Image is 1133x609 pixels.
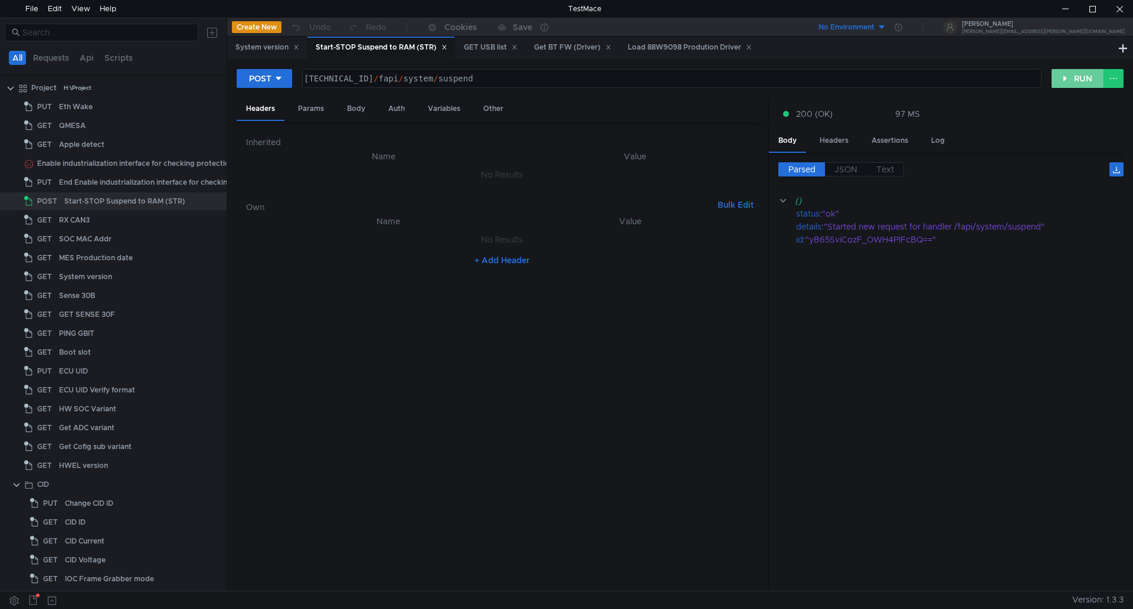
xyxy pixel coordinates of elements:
span: 200 (OK) [796,107,833,120]
span: GET [43,570,58,588]
button: RUN [1052,69,1104,88]
div: id [796,233,803,246]
div: Headers [810,130,858,152]
h6: Own [246,200,713,214]
span: PUT [37,362,52,380]
div: GET USB list [464,41,518,54]
div: : [796,207,1124,220]
nz-embed-empty: No Results [481,169,523,180]
div: [PERSON_NAME][EMAIL_ADDRESS][PERSON_NAME][DOMAIN_NAME] [962,30,1125,34]
span: Text [876,164,894,175]
span: GET [37,268,52,286]
div: "ok" [822,207,1108,220]
div: Headers [237,98,284,121]
div: ECU UID [59,362,88,380]
div: Load 88W9098 Prodution Driver [628,41,752,54]
div: 97 MS [895,109,920,119]
div: System version [59,268,112,286]
div: {} [795,194,1107,207]
div: CID Test Pattern from SoC [78,589,169,607]
div: "yB65SviCozF_OWH4PlFcBQ==" [805,233,1108,246]
span: GET [37,438,52,456]
button: Scripts [101,51,136,65]
div: QMESA [59,117,86,135]
div: Start-STOP Suspend to RAM (STR) [64,192,185,210]
div: End Enable industrialization interface for checking protection [59,173,271,191]
nz-embed-empty: No Results [481,234,523,245]
div: GET SENSE 30F [59,306,115,323]
span: GET [37,419,52,437]
div: CID Current [65,532,104,550]
span: PUT [37,98,52,116]
span: Version: 1.3.3 [1072,591,1124,608]
button: Redo [339,18,395,36]
div: CID Voltage [65,551,106,569]
span: GET [43,513,58,531]
span: GET [37,136,52,153]
th: Value [512,149,758,163]
span: GET [37,381,52,399]
div: Apple detect [59,136,104,153]
div: Sense 30B [59,287,95,304]
div: : [796,233,1124,246]
span: POST [37,192,57,210]
span: Parsed [788,164,816,175]
div: RX CAN3 [59,211,90,229]
div: Params [289,98,333,120]
span: GET [37,211,52,229]
div: "Started new request for handler /fapi/system/suspend" [824,220,1108,233]
h6: Inherited [246,135,758,149]
span: GET [37,325,52,342]
div: Get ADC variant [59,419,114,437]
div: Body [338,98,375,120]
div: H:\Project [64,79,91,97]
div: ECU UID Verify format [59,381,135,399]
div: Get BT FW (Driver) [534,41,611,54]
div: Cookies [444,20,477,34]
div: Enable industrialization interface for checking protection [37,155,234,172]
div: Redo [366,20,387,34]
div: HW SOC Variant [59,400,116,418]
span: GET [37,249,52,267]
div: Body [769,130,806,153]
button: Bulk Edit [713,198,758,212]
div: details [796,220,821,233]
span: GET [37,400,52,418]
span: GET [37,306,52,323]
th: Name [256,149,512,163]
div: Save [513,23,532,31]
div: MES Production date [59,249,133,267]
div: status [796,207,820,220]
span: GET [37,457,52,474]
div: CID [37,476,49,493]
div: Log [922,130,954,152]
button: Requests [30,51,73,65]
div: [PERSON_NAME] [962,21,1125,27]
span: GET [37,230,52,248]
div: CID ID [65,513,86,531]
th: Value [511,214,749,228]
th: Name [265,214,511,228]
div: Variables [418,98,470,120]
span: GET [37,287,52,304]
div: SOC MAC Addr [59,230,112,248]
div: HWEL version [59,457,108,474]
button: No Environment [804,18,886,37]
span: GET [43,551,58,569]
div: Auth [379,98,414,120]
button: Api [76,51,97,65]
div: IOC Frame Grabber mode [65,570,154,588]
div: Get Cofig sub variant [59,438,132,456]
span: GET [37,343,52,361]
button: + Add Header [470,253,535,267]
div: Boot slot [59,343,91,361]
span: PUT [43,495,58,512]
div: Change CID ID [65,495,113,512]
input: Search... [22,26,191,39]
span: PUT [37,173,52,191]
div: Start-STOP Suspend to RAM (STR) [316,41,447,54]
div: POST [249,72,271,85]
div: Assertions [862,130,918,152]
div: System version [235,41,299,54]
button: All [9,51,26,65]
